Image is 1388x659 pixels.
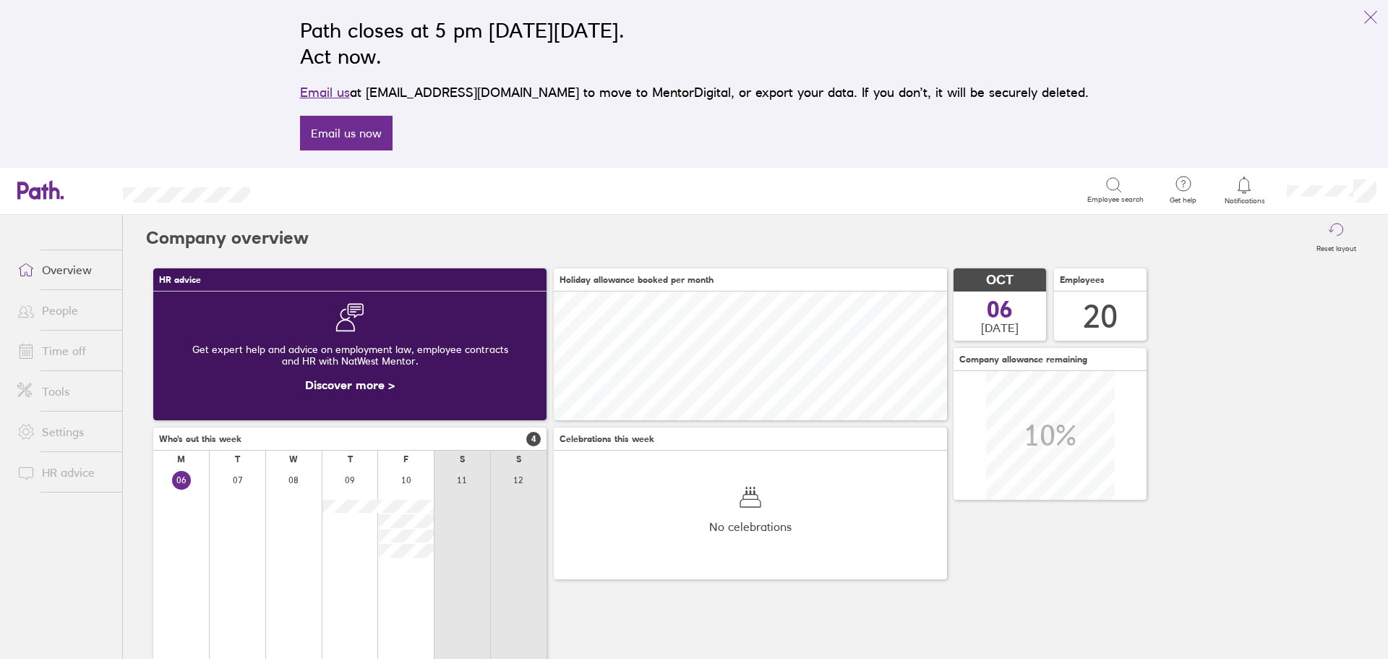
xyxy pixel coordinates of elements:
[1060,275,1105,285] span: Employees
[235,454,240,464] div: T
[6,336,122,365] a: Time off
[6,458,122,487] a: HR advice
[300,17,1089,69] h2: Path closes at 5 pm [DATE][DATE]. Act now.
[460,454,465,464] div: S
[6,255,122,284] a: Overview
[165,332,535,378] div: Get expert help and advice on employment law, employee contracts and HR with NatWest Mentor.
[1308,240,1365,253] label: Reset layout
[300,82,1089,103] p: at [EMAIL_ADDRESS][DOMAIN_NAME] to move to MentorDigital, or export your data. If you don’t, it w...
[289,183,326,196] div: Search
[159,434,241,444] span: Who's out this week
[348,454,353,464] div: T
[6,417,122,446] a: Settings
[1221,175,1268,205] a: Notifications
[146,215,309,261] h2: Company overview
[526,432,541,446] span: 4
[1221,197,1268,205] span: Notifications
[1160,196,1207,205] span: Get help
[516,454,521,464] div: S
[159,275,201,285] span: HR advice
[305,378,395,392] a: Discover more >
[289,454,298,464] div: W
[709,520,792,533] span: No celebrations
[403,454,408,464] div: F
[560,275,714,285] span: Holiday allowance booked per month
[6,296,122,325] a: People
[300,85,350,100] a: Email us
[300,116,393,150] a: Email us now
[1083,298,1118,335] div: 20
[981,321,1019,334] span: [DATE]
[6,377,122,406] a: Tools
[986,273,1014,288] span: OCT
[560,434,654,444] span: Celebrations this week
[1308,215,1365,261] button: Reset layout
[177,454,185,464] div: M
[959,354,1087,365] span: Company allowance remaining
[987,298,1013,321] span: 06
[1087,195,1144,204] span: Employee search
